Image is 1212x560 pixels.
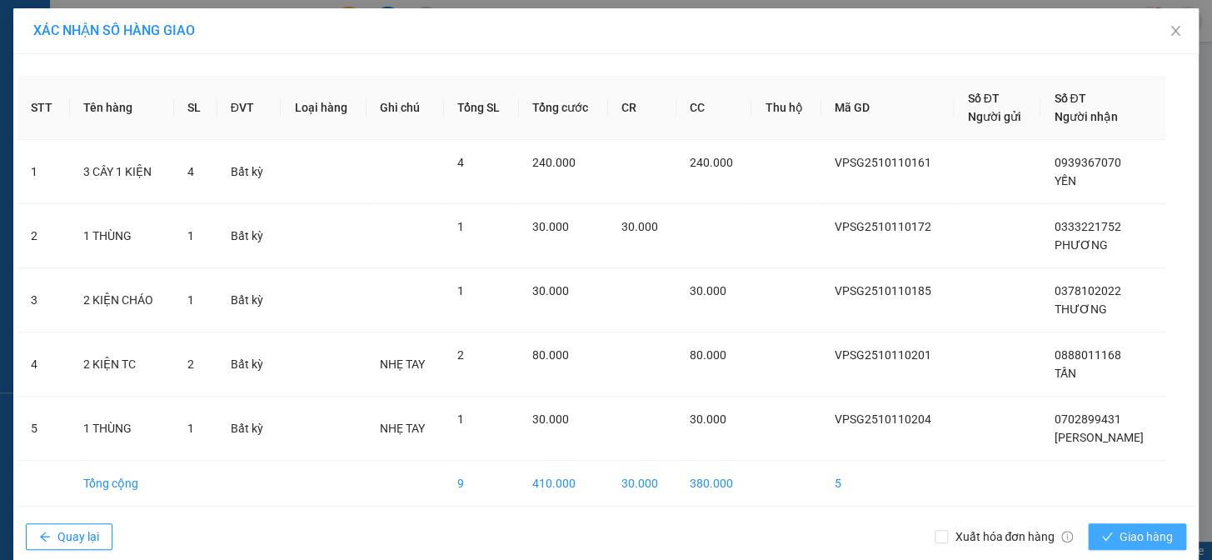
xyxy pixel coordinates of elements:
[1054,238,1107,252] span: PHƯƠNG
[17,140,70,204] td: 1
[217,76,282,140] th: ĐVT
[26,523,112,550] button: arrow-leftQuay lại
[532,348,569,362] span: 80.000
[608,76,676,140] th: CR
[217,204,282,268] td: Bất kỳ
[690,284,726,297] span: 30.000
[1120,527,1173,546] span: Giao hàng
[967,110,1020,123] span: Người gửi
[187,422,194,435] span: 1
[70,268,174,332] td: 2 KIỆN CHÁO
[457,348,464,362] span: 2
[217,268,282,332] td: Bất kỳ
[532,220,569,233] span: 30.000
[70,204,174,268] td: 1 THÙNG
[457,412,464,426] span: 1
[217,140,282,204] td: Bất kỳ
[967,92,999,105] span: Số ĐT
[380,422,425,435] span: NHẸ TAY
[1054,110,1117,123] span: Người nhận
[1054,412,1120,426] span: 0702899431
[532,284,569,297] span: 30.000
[835,220,931,233] span: VPSG2510110172
[1054,367,1075,380] span: TẤN
[1169,24,1182,37] span: close
[1054,220,1120,233] span: 0333221752
[676,461,752,507] td: 380.000
[621,220,658,233] span: 30.000
[1054,348,1120,362] span: 0888011168
[39,531,51,544] span: arrow-left
[187,357,194,371] span: 2
[70,76,174,140] th: Tên hàng
[70,461,174,507] td: Tổng cộng
[1152,8,1199,55] button: Close
[835,284,931,297] span: VPSG2510110185
[17,332,70,397] td: 4
[690,412,726,426] span: 30.000
[187,293,194,307] span: 1
[457,220,464,233] span: 1
[17,204,70,268] td: 2
[174,76,217,140] th: SL
[532,412,569,426] span: 30.000
[57,527,99,546] span: Quay lại
[70,140,174,204] td: 3 CÂY 1 KIỆN
[1088,523,1186,550] button: checkGiao hàng
[380,357,425,371] span: NHẸ TAY
[1054,284,1120,297] span: 0378102022
[281,76,367,140] th: Loại hàng
[17,268,70,332] td: 3
[835,412,931,426] span: VPSG2510110204
[444,461,519,507] td: 9
[1101,531,1113,544] span: check
[33,22,195,38] span: XÁC NHẬN SỐ HÀNG GIAO
[835,156,931,169] span: VPSG2510110161
[1054,174,1075,187] span: YẾN
[1054,156,1120,169] span: 0939367070
[70,397,174,461] td: 1 THÙNG
[1054,431,1143,444] span: [PERSON_NAME]
[457,284,464,297] span: 1
[17,76,70,140] th: STT
[690,348,726,362] span: 80.000
[367,76,444,140] th: Ghi chú
[608,461,676,507] td: 30.000
[217,397,282,461] td: Bất kỳ
[187,165,194,178] span: 4
[835,348,931,362] span: VPSG2510110201
[444,76,519,140] th: Tổng SL
[676,76,752,140] th: CC
[690,156,733,169] span: 240.000
[948,527,1080,546] span: Xuất hóa đơn hàng
[821,461,955,507] td: 5
[217,332,282,397] td: Bất kỳ
[1061,531,1073,542] span: info-circle
[1054,92,1085,105] span: Số ĐT
[17,397,70,461] td: 5
[751,76,820,140] th: Thu hộ
[821,76,955,140] th: Mã GD
[532,156,576,169] span: 240.000
[70,332,174,397] td: 2 KIỆN TC
[457,156,464,169] span: 4
[519,76,608,140] th: Tổng cước
[519,461,608,507] td: 410.000
[187,229,194,242] span: 1
[1054,302,1106,316] span: THƯƠNG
